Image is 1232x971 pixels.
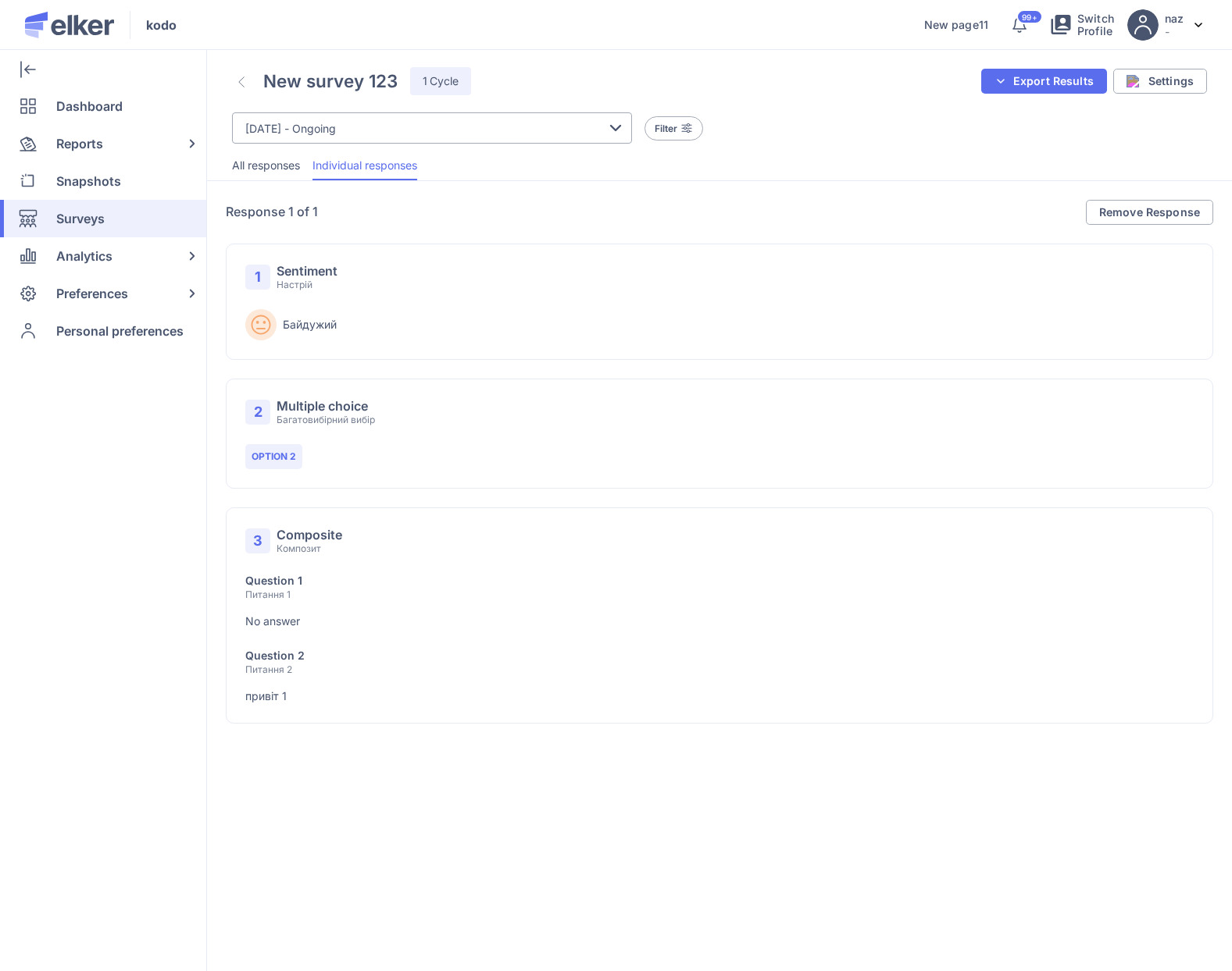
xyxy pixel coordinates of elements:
button: Export Results [981,69,1107,94]
span: Dashboard [56,87,123,125]
span: Switch Profile [1077,12,1115,37]
img: svg%3e [995,75,1007,87]
span: 99+ [1022,13,1037,21]
span: Remove Response [1099,207,1200,218]
span: kodo [146,16,177,34]
div: Багатовибірний вибір [277,414,375,425]
div: Multiple choice [277,398,375,414]
span: Individual responses [312,158,417,173]
h5: naz [1165,12,1184,25]
span: 3 [245,528,270,553]
span: All responses [232,158,300,173]
a: New page11 [924,19,988,31]
div: Question 1 [245,573,1194,589]
span: 1 [245,265,270,290]
span: Option 2 [252,450,296,464]
p: Байдужий [283,317,337,333]
button: Remove Response [1086,200,1213,225]
button: Settings [1113,69,1207,94]
p: привіт 1 [245,688,1194,704]
h5: Response 1 of 1 [226,205,318,219]
img: Байдужий [245,309,277,340]
h4: New survey 123 [263,70,398,91]
div: Composite [277,527,342,542]
p: No answer [245,614,1194,629]
span: Settings [1148,76,1194,87]
span: Preferences [56,275,128,312]
img: svg%3e [1195,23,1202,27]
span: 2 [245,400,270,425]
span: [DATE] - Ongoing [245,122,336,135]
span: Export Results [1013,76,1094,87]
img: Elker [25,12,114,38]
span: Analytics [56,237,112,275]
div: Питання 2 [245,663,1194,677]
div: Sentiment [277,263,337,279]
span: Personal preferences [56,312,184,350]
p: - [1165,25,1184,38]
span: Filter [655,123,677,134]
span: Reports [56,125,103,162]
span: Snapshots [56,162,121,200]
img: svg%3e [238,76,245,87]
button: Filter [645,116,703,140]
div: Question 2 [245,648,1194,663]
span: Surveys [56,200,105,237]
img: settings.svg [1127,75,1142,87]
img: avatar [1127,9,1159,41]
div: Композит [277,542,342,554]
div: Настрій [277,279,337,290]
span: 1 Cycle [423,73,459,89]
div: Питання 1 [245,589,1194,602]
